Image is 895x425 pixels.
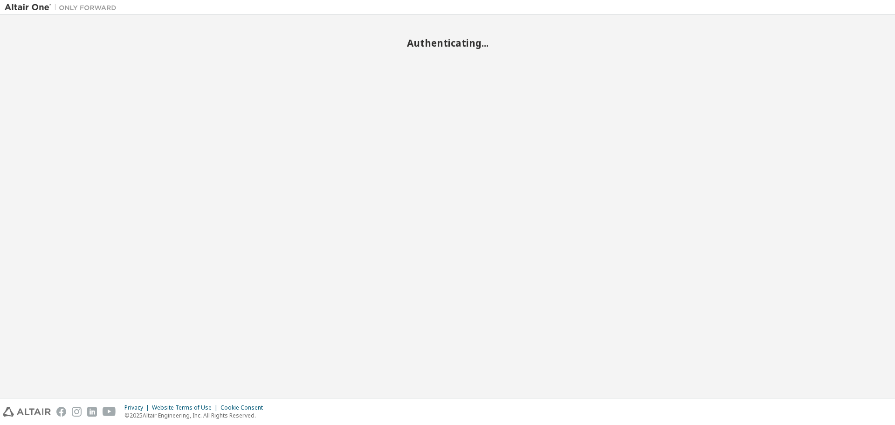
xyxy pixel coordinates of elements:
img: facebook.svg [56,407,66,417]
div: Website Terms of Use [152,404,220,411]
img: altair_logo.svg [3,407,51,417]
div: Privacy [124,404,152,411]
img: Altair One [5,3,121,12]
p: © 2025 Altair Engineering, Inc. All Rights Reserved. [124,411,268,419]
div: Cookie Consent [220,404,268,411]
img: instagram.svg [72,407,82,417]
img: linkedin.svg [87,407,97,417]
h2: Authenticating... [5,37,890,49]
img: youtube.svg [103,407,116,417]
